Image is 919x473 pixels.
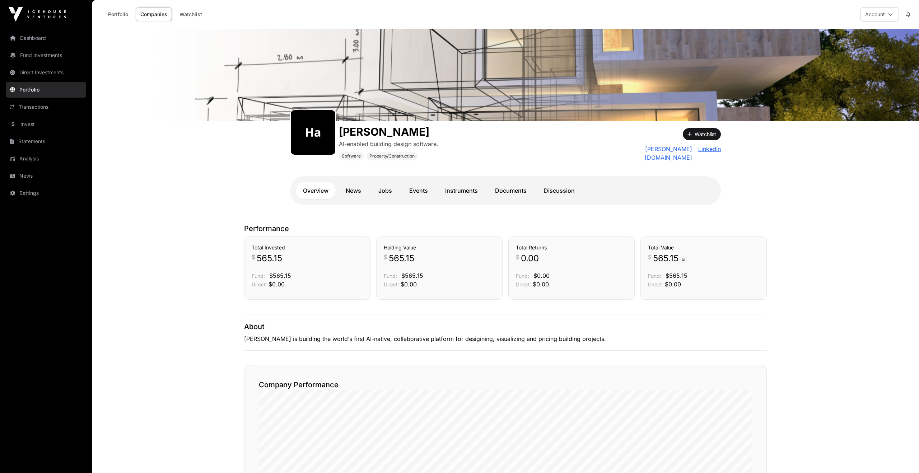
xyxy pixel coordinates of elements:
[384,244,495,251] h3: Holding Value
[665,281,681,288] span: $0.00
[103,8,133,21] a: Portfolio
[860,7,899,22] button: Account
[389,253,414,264] span: 565.15
[516,253,519,261] span: $
[244,334,767,343] p: [PERSON_NAME] is building the world‘s first AI-native, collaborative platform for desigining, vis...
[6,168,86,184] a: News
[252,244,363,251] h3: Total Invested
[695,145,721,162] a: LinkedIn
[683,128,721,140] button: Watchlist
[6,99,86,115] a: Transactions
[136,8,172,21] a: Companies
[516,244,627,251] h3: Total Returns
[257,253,282,264] span: 565.15
[252,273,265,279] span: Fund:
[9,7,66,22] img: Icehouse Ventures Logo
[252,281,267,287] span: Direct:
[175,8,207,21] a: Watchlist
[384,273,397,279] span: Fund:
[244,322,767,332] p: About
[533,281,549,288] span: $0.00
[533,272,550,279] span: $0.00
[401,281,417,288] span: $0.00
[6,134,86,149] a: Statements
[339,140,438,148] p: AI-enabled building design software.
[269,272,291,279] span: $565.15
[6,116,86,132] a: Invest
[883,439,919,473] iframe: Chat Widget
[648,273,661,279] span: Fund:
[244,224,767,234] p: Performance
[294,113,332,152] img: harth430.png
[6,151,86,167] a: Analysis
[521,253,539,264] span: 0.00
[296,182,715,199] nav: Tabs
[401,272,423,279] span: $565.15
[342,153,361,159] span: Software
[339,182,368,199] a: News
[384,281,399,287] span: Direct:
[384,253,387,261] span: $
[6,82,86,98] a: Portfolio
[92,29,919,121] img: Harth
[6,47,86,63] a: Fund Investments
[648,281,663,287] span: Direct:
[6,185,86,201] a: Settings
[6,30,86,46] a: Dashboard
[516,273,529,279] span: Fund:
[648,244,759,251] h3: Total Value
[369,153,415,159] span: Property/Construction
[371,182,399,199] a: Jobs
[653,253,687,264] span: 565.15
[252,253,255,261] span: $
[339,125,438,138] h1: [PERSON_NAME]
[259,380,752,390] h2: Company Performance
[269,281,285,288] span: $0.00
[402,182,435,199] a: Events
[438,182,485,199] a: Instruments
[602,145,692,162] a: [PERSON_NAME][DOMAIN_NAME]
[516,281,531,287] span: Direct:
[488,182,534,199] a: Documents
[537,182,582,199] a: Discussion
[648,253,652,261] span: $
[296,182,336,199] a: Overview
[6,65,86,80] a: Direct Investments
[666,272,687,279] span: $565.15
